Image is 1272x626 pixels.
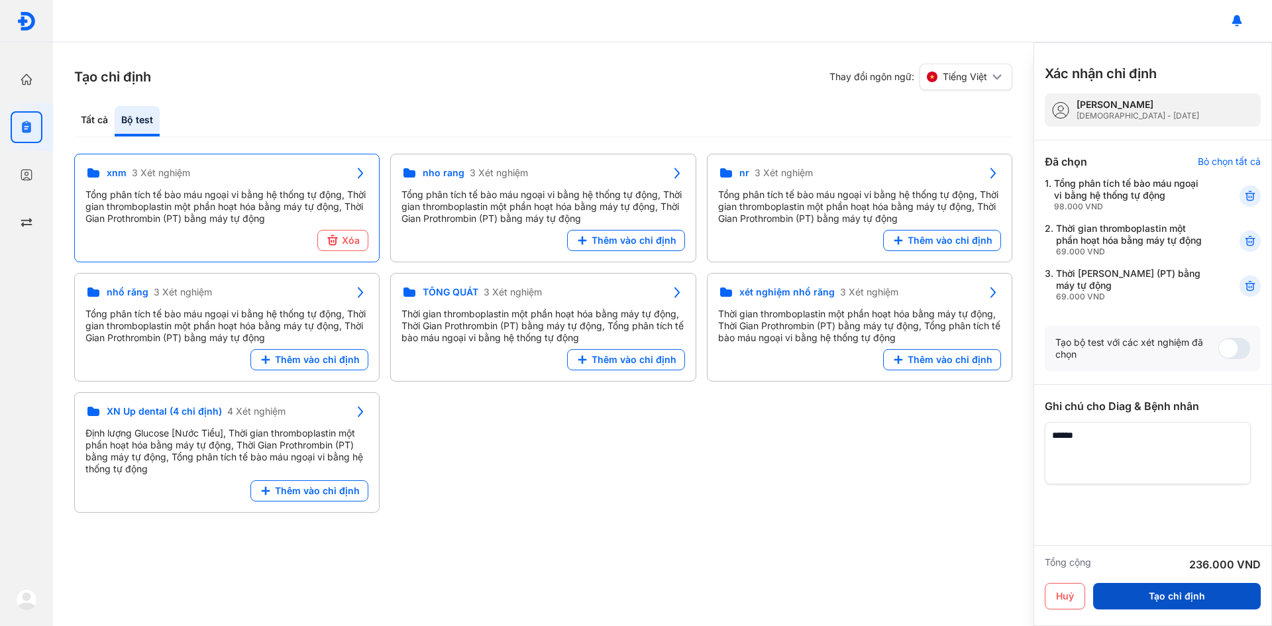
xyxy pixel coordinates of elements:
span: xét nghiệm nhổ răng [739,286,835,298]
span: nho rang [423,167,464,179]
div: Tạo bộ test với các xét nghiệm đã chọn [1055,337,1218,360]
div: Tổng phân tích tế bào máu ngoại vi bằng hệ thống tự động, Thời gian thromboplastin một phần hoạt ... [401,189,684,225]
div: Tất cả [74,106,115,136]
div: Tổng phân tích tế bào máu ngoại vi bằng hệ thống tự động [1054,178,1207,212]
div: Tổng phân tích tế bào máu ngoại vi bằng hệ thống tự động, Thời gian thromboplastin một phần hoạt ... [85,308,368,344]
span: 3 Xét nghiệm [470,167,528,179]
button: Xóa [317,230,368,251]
div: Định lượng Glucose [Nước Tiểu], Thời gian thromboplastin một phần hoạt hóa bằng máy tự động, Thời... [85,427,368,475]
span: Thêm vào chỉ định [592,354,676,366]
div: 2. [1045,223,1207,257]
span: 4 Xét nghiệm [227,405,286,417]
div: Tổng phân tích tế bào máu ngoại vi bằng hệ thống tự động, Thời gian thromboplastin một phần hoạt ... [718,189,1001,225]
span: Thêm vào chỉ định [275,354,360,366]
button: Huỷ [1045,583,1085,609]
div: 69.000 VND [1056,291,1207,302]
div: Thời gian thromboplastin một phần hoạt hóa bằng máy tự động, Thời Gian Prothrombin (PT) bằng máy ... [401,308,684,344]
button: Thêm vào chỉ định [250,349,368,370]
span: nhổ răng [107,286,148,298]
button: Thêm vào chỉ định [883,230,1001,251]
div: 69.000 VND [1056,246,1207,257]
div: Tổng phân tích tế bào máu ngoại vi bằng hệ thống tự động, Thời gian thromboplastin một phần hoạt ... [85,189,368,225]
div: [DEMOGRAPHIC_DATA] - [DATE] [1077,111,1199,121]
span: 3 Xét nghiệm [132,167,190,179]
button: Tạo chỉ định [1093,583,1261,609]
span: xnm [107,167,127,179]
span: Thêm vào chỉ định [908,235,992,246]
div: Thời gian thromboplastin một phần hoạt hóa bằng máy tự động [1056,223,1207,257]
div: Ghi chú cho Diag & Bệnh nhân [1045,398,1261,414]
div: Tổng cộng [1045,556,1091,572]
button: Thêm vào chỉ định [567,230,685,251]
div: Bỏ chọn tất cả [1198,156,1261,168]
div: Bộ test [115,106,160,136]
span: 3 Xét nghiệm [840,286,898,298]
div: [PERSON_NAME] [1077,99,1199,111]
img: logo [16,589,37,610]
span: TỔNG QUÁT [423,286,478,298]
button: Thêm vào chỉ định [250,480,368,501]
div: 1. [1045,178,1207,212]
span: 3 Xét nghiệm [484,286,542,298]
span: Thêm vào chỉ định [908,354,992,366]
div: Thời gian thromboplastin một phần hoạt hóa bằng máy tự động, Thời Gian Prothrombin (PT) bằng máy ... [718,308,1001,344]
div: Đã chọn [1045,154,1087,170]
span: XN Up dental (4 chỉ định) [107,405,222,417]
span: Tiếng Việt [943,71,987,83]
h3: Tạo chỉ định [74,68,151,86]
span: nr [739,167,749,179]
div: 3. [1045,268,1207,302]
span: Thêm vào chỉ định [275,485,360,497]
span: 3 Xét nghiệm [755,167,813,179]
button: Thêm vào chỉ định [883,349,1001,370]
div: Thay đổi ngôn ngữ: [829,64,1012,90]
div: 236.000 VND [1189,556,1261,572]
span: 3 Xét nghiệm [154,286,212,298]
div: 98.000 VND [1054,201,1207,212]
h3: Xác nhận chỉ định [1045,64,1157,83]
span: Xóa [342,235,360,246]
div: Thời [PERSON_NAME] (PT) bằng máy tự động [1056,268,1207,302]
button: Thêm vào chỉ định [567,349,685,370]
span: Thêm vào chỉ định [592,235,676,246]
img: logo [17,11,36,31]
